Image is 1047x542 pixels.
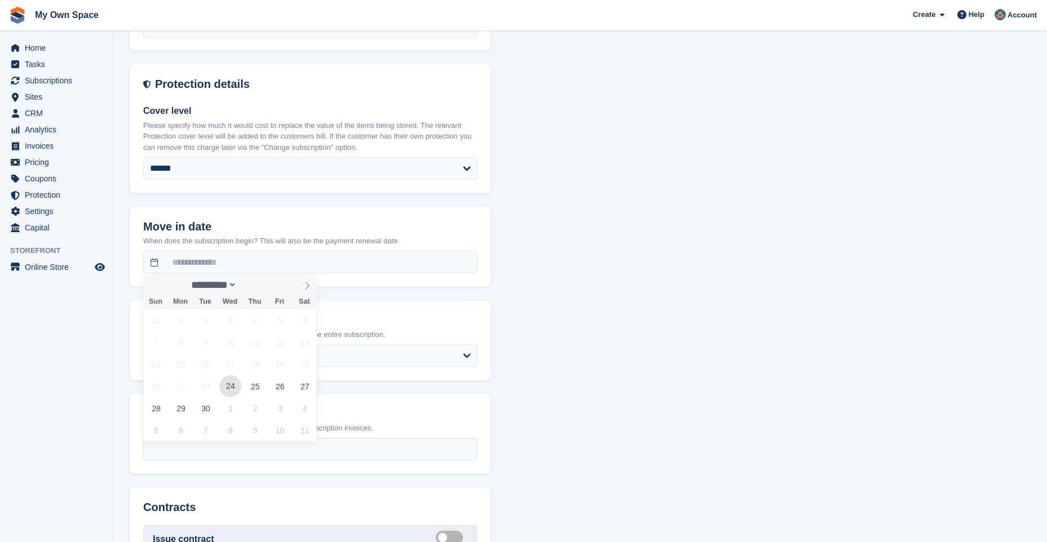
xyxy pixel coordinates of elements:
span: October 6, 2025 [170,419,192,441]
span: October 8, 2025 [219,419,241,441]
span: September 5, 2025 [269,309,291,331]
img: stora-icon-8386f47178a22dfd0bd8f6a31ec36ba5ce8667c1dd55bd0f319d3a0aa187defe.svg [9,7,26,24]
span: September 27, 2025 [294,375,316,397]
span: Wed [218,298,242,305]
span: October 4, 2025 [294,397,316,419]
span: Thu [242,298,267,305]
span: October 5, 2025 [145,419,167,441]
a: menu [6,171,107,186]
a: My Own Space [30,6,103,24]
span: September 15, 2025 [170,353,192,375]
p: When does the subscription begin? This will also be the payment renewal date. [143,236,477,247]
a: menu [6,105,107,121]
span: September 24, 2025 [219,375,241,397]
span: September 4, 2025 [244,309,266,331]
h2: Protection details [155,78,477,91]
span: Capital [25,220,92,236]
img: Lucy Parry [995,9,1006,20]
span: September 6, 2025 [294,309,316,331]
span: CRM [25,105,92,121]
img: insurance-details-icon-731ffda60807649b61249b889ba3c5e2b5c27d34e2e1fb37a309f0fde93ff34a.svg [143,78,151,91]
span: Account [1008,10,1037,21]
span: October 11, 2025 [294,419,316,441]
a: Preview store [93,260,107,274]
span: September 9, 2025 [195,331,217,353]
span: October 1, 2025 [219,397,241,419]
span: Protection [25,187,92,203]
span: August 31, 2025 [145,309,167,331]
span: Invoices [25,138,92,154]
span: October 10, 2025 [269,419,291,441]
span: September 17, 2025 [219,353,241,375]
span: Tasks [25,56,92,72]
a: menu [6,203,107,219]
span: September 3, 2025 [219,309,241,331]
span: Mon [168,298,193,305]
span: Home [25,40,92,56]
a: menu [6,259,107,275]
span: Subscriptions [25,73,92,88]
span: October 2, 2025 [244,397,266,419]
span: September 2, 2025 [195,309,217,331]
span: September 18, 2025 [244,353,266,375]
span: October 9, 2025 [244,419,266,441]
span: September 14, 2025 [145,353,167,375]
span: Settings [25,203,92,219]
span: September 30, 2025 [195,397,217,419]
a: menu [6,154,107,170]
a: menu [6,122,107,137]
span: September 29, 2025 [170,397,192,419]
span: September 16, 2025 [195,353,217,375]
span: September 12, 2025 [269,331,291,353]
span: Tue [193,298,218,305]
span: September 19, 2025 [269,353,291,375]
span: Sun [143,298,168,305]
input: Year [237,279,272,291]
h2: Move in date [143,220,477,233]
span: September 21, 2025 [145,375,167,397]
span: September 25, 2025 [244,375,266,397]
label: Cover level [143,104,477,118]
span: Sat [292,298,317,305]
a: menu [6,187,107,203]
span: Storefront [10,245,112,256]
span: Pricing [25,154,92,170]
span: September 28, 2025 [145,397,167,419]
a: menu [6,56,107,72]
span: October 3, 2025 [269,397,291,419]
span: Sites [25,89,92,105]
span: September 1, 2025 [170,309,192,331]
span: September 11, 2025 [244,331,266,353]
a: menu [6,73,107,88]
span: October 7, 2025 [195,419,217,441]
span: September 20, 2025 [294,353,316,375]
span: September 8, 2025 [170,331,192,353]
span: Analytics [25,122,92,137]
label: Create integrated contract [436,537,467,539]
span: September 26, 2025 [269,375,291,397]
span: September 13, 2025 [294,331,316,353]
span: September 22, 2025 [170,375,192,397]
span: Coupons [25,171,92,186]
span: September 7, 2025 [145,331,167,353]
span: Fri [267,298,292,305]
a: menu [6,40,107,56]
span: Online Store [25,259,92,275]
h2: Contracts [143,501,477,514]
p: Please specify how much it would cost to replace the value of the items being stored. The relevan... [143,120,477,153]
select: Month [188,279,237,291]
span: Create [913,9,935,20]
span: September 23, 2025 [195,375,217,397]
span: September 10, 2025 [219,331,241,353]
span: Help [969,9,984,20]
a: menu [6,220,107,236]
a: menu [6,138,107,154]
a: menu [6,89,107,105]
